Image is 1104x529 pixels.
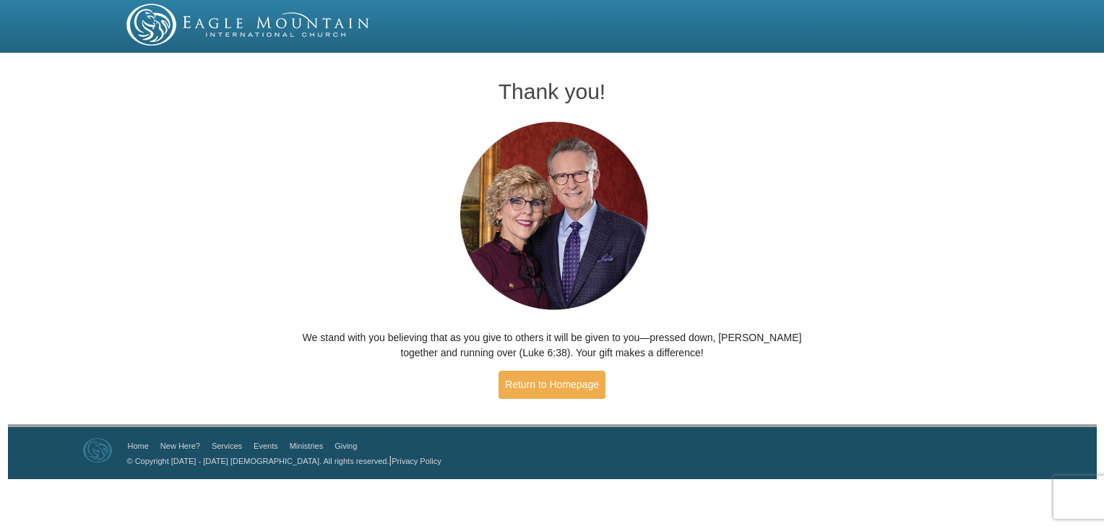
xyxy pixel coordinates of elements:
a: Services [212,442,242,450]
img: Eagle Mountain International Church [83,438,112,463]
a: Home [128,442,149,450]
p: | [122,453,441,468]
a: New Here? [160,442,200,450]
a: Giving [335,442,357,450]
a: © Copyright [DATE] - [DATE] [DEMOGRAPHIC_DATA]. All rights reserved. [127,457,389,465]
p: We stand with you believing that as you give to others it will be given to you—pressed down, [PER... [284,330,821,361]
a: Return to Homepage [499,371,605,399]
a: Ministries [290,442,323,450]
h1: Thank you! [284,79,821,103]
a: Events [254,442,278,450]
img: Pastors George and Terri Pearsons [446,117,659,316]
img: EMIC [126,4,371,46]
a: Privacy Policy [392,457,441,465]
